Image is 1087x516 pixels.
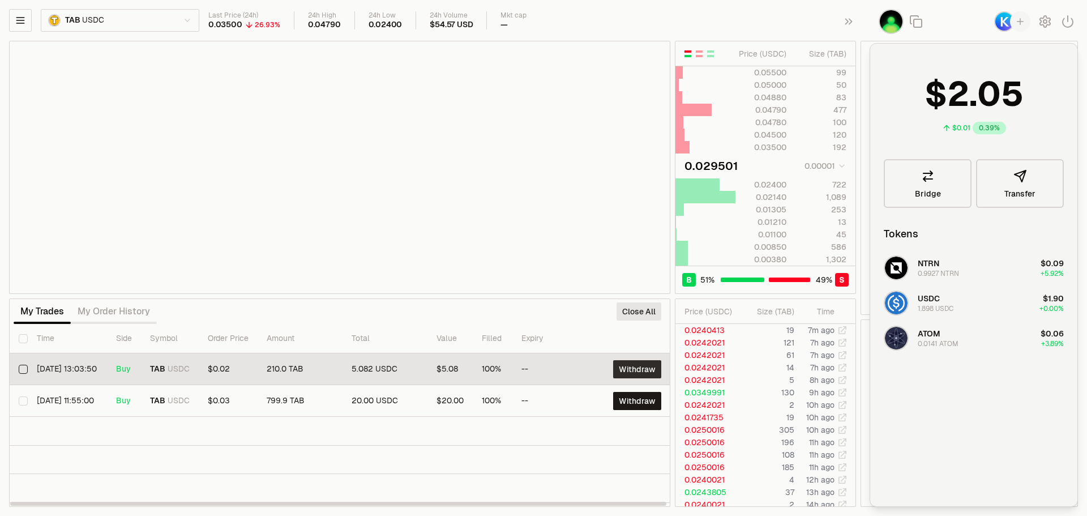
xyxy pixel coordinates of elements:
[808,325,834,335] time: 7m ago
[199,324,258,353] th: Order Price
[512,385,589,417] td: --
[741,498,795,511] td: 2
[208,364,230,374] span: $0.02
[675,349,741,361] td: 0.0242021
[885,292,908,314] img: USDC Logo
[741,411,795,424] td: 19
[885,257,908,279] img: NTRN Logo
[675,449,741,461] td: 0.0250016
[675,436,741,449] td: 0.0250016
[810,363,834,373] time: 7h ago
[736,229,786,240] div: 0.01100
[806,500,834,510] time: 14h ago
[918,304,953,313] div: 1.898 USDC
[736,142,786,153] div: 0.03500
[885,327,908,349] img: ATOM Logo
[686,274,692,285] span: B
[19,365,28,374] button: Select row
[809,437,834,447] time: 11h ago
[613,360,661,378] button: Withdraw
[675,498,741,511] td: 0.0240021
[150,396,165,406] span: TAB
[675,336,741,349] td: 0.0242021
[796,204,846,215] div: 253
[482,396,503,406] div: 100%
[741,424,795,436] td: 305
[695,49,704,58] button: Show Sell Orders Only
[741,386,795,399] td: 130
[796,254,846,265] div: 1,302
[918,258,939,268] span: NTRN
[741,336,795,349] td: 121
[675,374,741,386] td: 0.0242021
[700,274,714,285] span: 51 %
[879,9,904,34] img: yieldmos
[796,229,846,240] div: 45
[675,386,741,399] td: 0.0349991
[343,324,427,353] th: Total
[430,20,473,30] div: $54.57 USD
[736,191,786,203] div: 0.02140
[613,392,661,410] button: Withdraw
[512,324,589,353] th: Expiry
[675,461,741,474] td: 0.0250016
[736,48,786,59] div: Price ( USDC )
[796,241,846,253] div: 586
[427,324,473,353] th: Value
[71,300,157,323] button: My Order History
[806,425,834,435] time: 10h ago
[369,11,403,20] div: 24h Low
[308,11,341,20] div: 24h High
[684,158,738,174] div: 0.029501
[741,436,795,449] td: 196
[741,361,795,374] td: 14
[877,286,1071,320] button: USDC LogoUSDC1.898 USDC$1.90+0.00%
[736,129,786,140] div: 0.04500
[796,142,846,153] div: 192
[796,104,846,116] div: 477
[37,395,94,406] time: [DATE] 11:55:00
[806,412,834,423] time: 10h ago
[28,324,107,353] th: Time
[877,251,1071,285] button: NTRN LogoNTRN0.9927 NTRN$0.09+5.92%
[675,486,741,498] td: 0.0243805
[796,129,846,140] div: 120
[741,374,795,386] td: 5
[436,364,464,374] div: $5.08
[675,474,741,486] td: 0.0240021
[796,92,846,103] div: 83
[918,269,959,278] div: 0.9927 NTRN
[806,475,834,485] time: 12h ago
[736,254,786,265] div: 0.00380
[741,449,795,461] td: 108
[675,424,741,436] td: 0.0250016
[150,364,165,374] span: TAB
[736,179,786,190] div: 0.02400
[809,450,834,460] time: 11h ago
[482,364,503,374] div: 100%
[736,79,786,91] div: 0.05000
[352,396,418,406] div: 20.00 USDC
[352,364,418,374] div: 5.082 USDC
[973,122,1006,134] div: 0.39%
[267,364,333,374] div: 210.0 TAB
[267,396,333,406] div: 799.9 TAB
[512,353,589,385] td: --
[1041,329,1064,339] span: $0.06
[675,324,741,336] td: 0.0240413
[741,399,795,411] td: 2
[877,321,1071,355] button: ATOM LogoATOM0.0141 ATOM$0.06+3.89%
[736,67,786,78] div: 0.05500
[736,204,786,215] div: 0.01305
[796,48,846,59] div: Size ( TAB )
[741,461,795,474] td: 185
[82,15,104,25] span: USDC
[116,364,132,374] div: Buy
[430,11,473,20] div: 24h Volume
[258,324,343,353] th: Amount
[683,49,692,58] button: Show Buy and Sell Orders
[473,324,512,353] th: Filled
[255,20,280,29] div: 26.93%
[208,20,242,30] div: 0.03500
[116,396,132,406] div: Buy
